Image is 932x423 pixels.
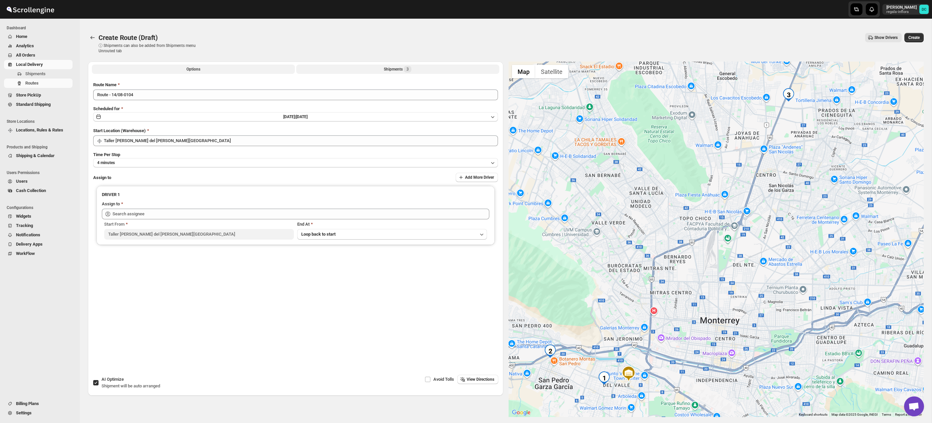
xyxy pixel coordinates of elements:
[922,7,926,12] text: DC
[104,135,498,146] input: Search location
[104,222,124,227] span: Start From
[904,396,924,416] a: Open chat
[886,5,917,10] p: [PERSON_NAME]
[301,232,336,237] span: Loop back to start
[16,401,39,406] span: Billing Plans
[544,344,557,358] div: 2
[88,76,503,325] div: All Route Options
[16,223,33,228] span: Tracking
[93,106,120,111] span: Scheduled for
[865,33,902,42] button: Show Drivers
[16,102,51,107] span: Standard Shipping
[25,81,39,86] span: Routes
[4,32,73,41] button: Home
[88,33,97,42] button: Routes
[16,232,40,237] span: Notifications
[16,242,43,247] span: Delivery Apps
[831,413,878,416] span: Map data ©2025 Google, INEGI
[16,43,34,48] span: Analytics
[919,5,929,14] span: DAVID CORONADO
[7,144,75,150] span: Products and Shipping
[4,51,73,60] button: All Orders
[97,160,115,165] span: 4 minutes
[102,191,489,198] h3: DRIVER 1
[102,377,124,382] span: AI Optimize
[25,71,46,76] span: Shipments
[4,240,73,249] button: Delivery Apps
[186,67,200,72] span: Options
[882,4,929,15] button: User menu
[93,128,146,133] span: Start Location (Warehouse)
[4,186,73,195] button: Cash Collection
[92,65,295,74] button: All Route Options
[782,88,795,102] div: 3
[7,170,75,175] span: Users Permissions
[512,65,535,78] button: Show street map
[874,35,898,40] span: Show Drivers
[7,119,75,124] span: Store Locations
[113,209,489,219] input: Search assignee
[93,152,120,157] span: Time Per Stop
[7,205,75,210] span: Configurations
[296,65,499,74] button: Selected Shipments
[4,69,73,79] button: Shipments
[16,153,55,158] span: Shipping & Calendar
[4,151,73,160] button: Shipping & Calendar
[99,34,158,42] span: Create Route (Draft)
[5,1,55,18] img: ScrollEngine
[102,201,120,207] div: Assign to
[296,114,308,119] span: [DATE]
[16,214,31,219] span: Widgets
[93,112,498,121] button: [DATE]|[DATE]
[406,67,409,72] span: 3
[4,212,73,221] button: Widgets
[16,127,63,132] span: Locations, Rules & Rates
[4,230,73,240] button: Notifications
[16,251,35,256] span: WorkFlow
[4,125,73,135] button: Locations, Rules & Rates
[4,408,73,418] button: Settings
[4,177,73,186] button: Users
[457,375,498,384] button: View Directions
[297,229,487,240] button: Loop back to start
[799,412,827,417] button: Keyboard shortcuts
[16,179,28,184] span: Users
[535,65,568,78] button: Show satellite imagery
[93,175,111,180] span: Assign to
[16,188,46,193] span: Cash Collection
[4,249,73,258] button: WorkFlow
[99,43,203,54] p: ⓘ Shipments can also be added from Shipments menu Unrouted tab
[456,173,498,182] button: Add More Driver
[907,396,920,409] button: Map camera controls
[510,408,532,417] img: Google
[4,41,73,51] button: Analytics
[465,175,494,180] span: Add More Driver
[16,410,32,415] span: Settings
[882,413,891,416] a: Terms
[4,221,73,230] button: Tracking
[16,53,35,58] span: All Orders
[93,158,498,167] button: 4 minutes
[467,377,494,382] span: View Directions
[102,383,160,388] span: Shipment will be auto arranged
[283,114,296,119] span: [DATE] |
[16,62,43,67] span: Local Delivery
[4,399,73,408] button: Billing Plans
[597,371,611,385] div: 1
[93,90,498,100] input: Eg: Bengaluru Route
[384,66,411,73] div: Shipments
[7,25,75,31] span: Dashboard
[510,408,532,417] a: Open this area in Google Maps (opens a new window)
[904,33,924,42] button: Create
[433,377,454,382] span: Avoid Tolls
[297,221,487,228] div: End At
[886,10,917,14] p: regala-inflora
[908,35,920,40] span: Create
[16,34,27,39] span: Home
[16,93,41,98] span: Store PickUp
[93,82,116,87] span: Route Name
[895,413,922,416] a: Report a map error
[4,79,73,88] button: Routes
